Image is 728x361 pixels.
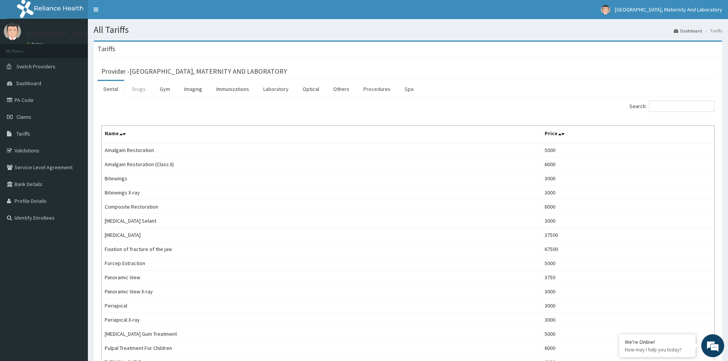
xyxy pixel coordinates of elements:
a: Laboratory [257,81,295,97]
a: Optical [297,81,325,97]
p: How may I help you today? [625,346,690,353]
span: Tariffs [16,130,30,137]
a: Others [327,81,355,97]
a: Gym [154,81,176,97]
span: [GEOGRAPHIC_DATA], Maternity And Laboratory [615,6,722,13]
td: 67500 [542,242,715,256]
td: 5000 [542,327,715,341]
td: 37500 [542,228,715,242]
div: We're Online! [625,338,690,345]
td: 3000 [542,186,715,200]
span: Dashboard [16,80,41,87]
input: Search: [649,100,715,112]
td: Fixation of fracture of the jaw [102,242,542,256]
span: Claims [16,113,31,120]
td: 5000 [542,256,715,270]
td: Amalgam Restoration [102,143,542,157]
td: 3000 [542,313,715,327]
td: 5000 [542,143,715,157]
a: Dental [97,81,124,97]
td: 6000 [542,157,715,172]
h3: Provider - [GEOGRAPHIC_DATA], MATERNITY AND LABORATORY [101,68,287,75]
a: Imaging [178,81,208,97]
a: Drugs [126,81,152,97]
td: 6000 [542,200,715,214]
a: Immunizations [210,81,255,97]
h3: Tariffs [97,45,115,52]
td: 6000 [542,341,715,355]
td: 3000 [542,172,715,186]
label: Search: [629,100,715,112]
td: Bitewings [102,172,542,186]
td: Periapical X-ray [102,313,542,327]
th: Name [102,126,542,143]
td: 3750 [542,270,715,285]
td: Pulpal Treatment For Children [102,341,542,355]
a: Procedures [357,81,397,97]
td: 3000 [542,285,715,299]
img: User Image [4,23,21,40]
li: Tariffs [703,28,722,34]
td: Bitewings X-ray [102,186,542,200]
td: Periapical [102,299,542,313]
p: [GEOGRAPHIC_DATA], Maternity And Laboratory [27,31,170,38]
td: Amalgam Restoration (Class II) [102,157,542,172]
td: 3000 [542,299,715,313]
span: Switch Providers [16,63,55,70]
a: Dashboard [674,28,702,34]
td: [MEDICAL_DATA] [102,228,542,242]
td: [MEDICAL_DATA] Selant [102,214,542,228]
img: User Image [601,5,610,15]
td: Panoramic View X-ray [102,285,542,299]
td: Composite Restoration [102,200,542,214]
td: 3000 [542,214,715,228]
h1: All Tariffs [94,25,722,35]
td: Panoramic View [102,270,542,285]
th: Price [542,126,715,143]
td: [MEDICAL_DATA] Gum Treatment [102,327,542,341]
td: Forcep Extraction [102,256,542,270]
a: Spa [399,81,420,97]
a: Online [27,42,45,47]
